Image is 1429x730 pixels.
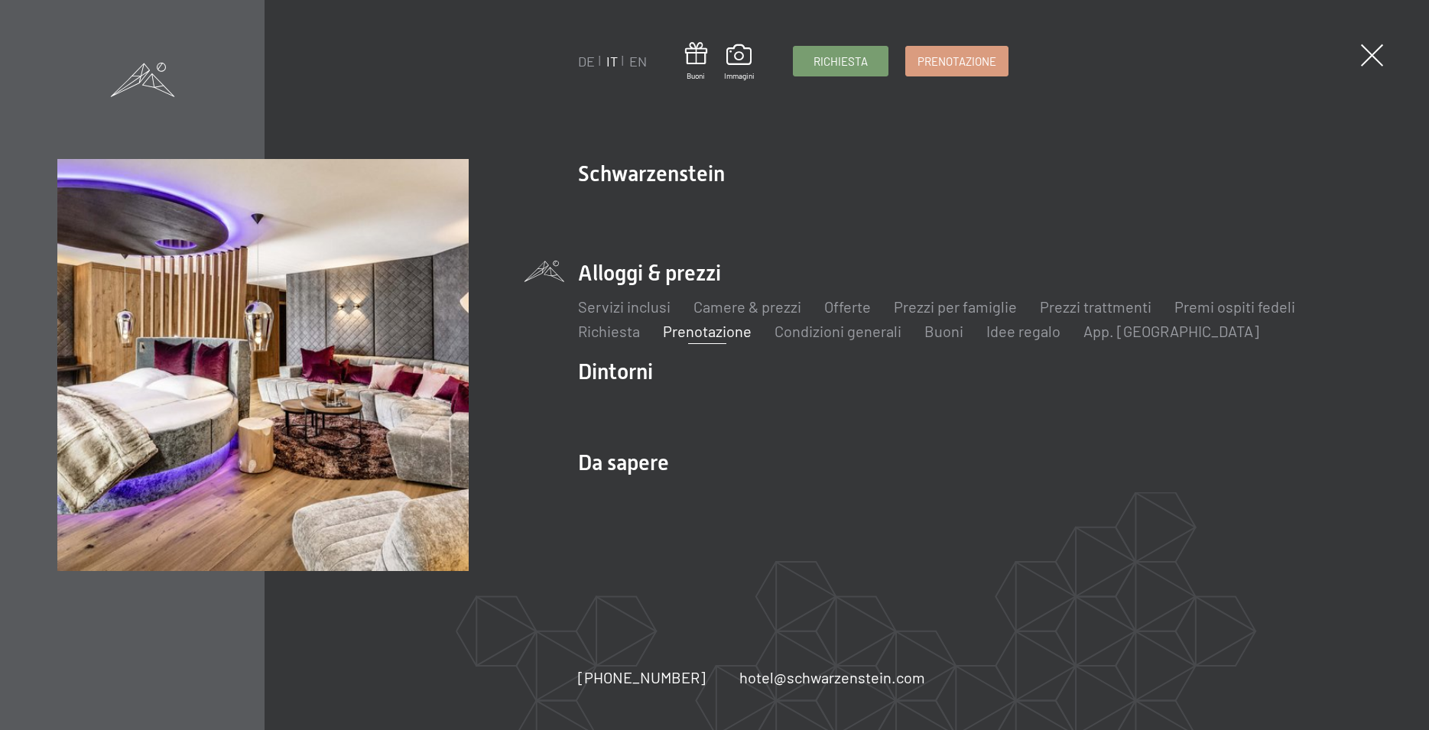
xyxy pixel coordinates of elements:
[685,42,707,81] a: Buoni
[824,297,871,316] a: Offerte
[924,322,963,340] a: Buoni
[986,322,1060,340] a: Idee regalo
[814,54,868,70] span: Richiesta
[724,70,755,81] span: Immagini
[578,667,706,688] a: [PHONE_NUMBER]
[606,53,618,70] a: IT
[775,322,901,340] a: Condizioni generali
[1040,297,1151,316] a: Prezzi trattmenti
[663,322,752,340] a: Prenotazione
[1083,322,1259,340] a: App. [GEOGRAPHIC_DATA]
[917,54,996,70] span: Prenotazione
[578,322,640,340] a: Richiesta
[578,53,595,70] a: DE
[578,297,671,316] a: Servizi inclusi
[724,44,755,81] a: Immagini
[894,297,1017,316] a: Prezzi per famiglie
[794,47,888,76] a: Richiesta
[578,668,706,686] span: [PHONE_NUMBER]
[1174,297,1295,316] a: Premi ospiti fedeli
[685,70,707,81] span: Buoni
[629,53,647,70] a: EN
[693,297,801,316] a: Camere & prezzi
[739,667,925,688] a: hotel@schwarzenstein.com
[906,47,1008,76] a: Prenotazione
